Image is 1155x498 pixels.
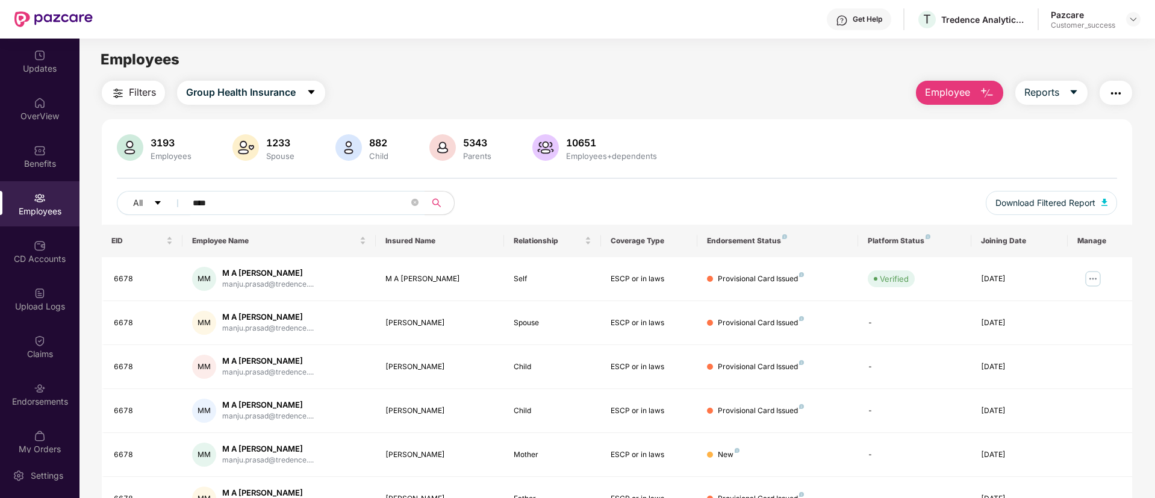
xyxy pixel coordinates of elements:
div: manju.prasad@tredence.... [222,279,314,290]
th: Joining Date [971,225,1068,257]
span: close-circle [411,199,419,206]
th: EID [102,225,182,257]
div: M A [PERSON_NAME] [222,355,314,367]
button: Employee [916,81,1003,105]
div: [PERSON_NAME] [385,449,495,461]
div: Mother [514,449,591,461]
img: svg+xml;base64,PHN2ZyBpZD0iSG9tZSIgeG1sbnM9Imh0dHA6Ly93d3cudzMub3JnLzIwMDAvc3ZnIiB3aWR0aD0iMjAiIG... [34,97,46,109]
div: [DATE] [981,405,1058,417]
th: Employee Name [182,225,376,257]
div: Settings [27,470,67,482]
img: svg+xml;base64,PHN2ZyB4bWxucz0iaHR0cDovL3d3dy53My5vcmcvMjAwMC9zdmciIHdpZHRoPSI4IiBoZWlnaHQ9IjgiIH... [799,360,804,365]
div: Provisional Card Issued [718,273,804,285]
div: Child [514,405,591,417]
img: svg+xml;base64,PHN2ZyB4bWxucz0iaHR0cDovL3d3dy53My5vcmcvMjAwMC9zdmciIHdpZHRoPSI4IiBoZWlnaHQ9IjgiIH... [799,272,804,277]
div: [DATE] [981,317,1058,329]
button: Allcaret-down [117,191,190,215]
img: svg+xml;base64,PHN2ZyBpZD0iSGVscC0zMngzMiIgeG1sbnM9Imh0dHA6Ly93d3cudzMub3JnLzIwMDAvc3ZnIiB3aWR0aD... [836,14,848,26]
span: Group Health Insurance [186,85,296,100]
span: All [133,196,143,210]
div: M A [PERSON_NAME] [222,399,314,411]
div: Get Help [853,14,882,24]
img: svg+xml;base64,PHN2ZyB4bWxucz0iaHR0cDovL3d3dy53My5vcmcvMjAwMC9zdmciIHhtbG5zOnhsaW5rPSJodHRwOi8vd3... [980,86,994,101]
div: [PERSON_NAME] [385,317,495,329]
span: Download Filtered Report [995,196,1095,210]
div: MM [192,267,216,291]
div: Provisional Card Issued [718,405,804,417]
div: 6678 [114,361,173,373]
div: M A [PERSON_NAME] [222,311,314,323]
div: Employees+dependents [564,151,659,161]
div: M A [PERSON_NAME] [222,443,314,455]
td: - [858,345,971,389]
img: svg+xml;base64,PHN2ZyBpZD0iVXBkYXRlZCIgeG1sbnM9Imh0dHA6Ly93d3cudzMub3JnLzIwMDAvc3ZnIiB3aWR0aD0iMj... [34,49,46,61]
span: Reports [1024,85,1059,100]
td: - [858,433,971,477]
button: Group Health Insurancecaret-down [177,81,325,105]
div: Spouse [514,317,591,329]
div: ESCP or in laws [611,273,688,285]
div: MM [192,399,216,423]
div: Child [514,361,591,373]
span: Employee Name [192,236,357,246]
span: search [425,198,448,208]
img: svg+xml;base64,PHN2ZyBpZD0iTXlfT3JkZXJzIiBkYXRhLW5hbWU9Ik15IE9yZGVycyIgeG1sbnM9Imh0dHA6Ly93d3cudz... [34,430,46,442]
div: MM [192,311,216,335]
div: 10651 [564,137,659,149]
img: svg+xml;base64,PHN2ZyBpZD0iVXBsb2FkX0xvZ3MiIGRhdGEtbmFtZT0iVXBsb2FkIExvZ3MiIHhtbG5zPSJodHRwOi8vd3... [34,287,46,299]
div: ESCP or in laws [611,361,688,373]
div: Verified [880,273,909,285]
img: svg+xml;base64,PHN2ZyB4bWxucz0iaHR0cDovL3d3dy53My5vcmcvMjAwMC9zdmciIHdpZHRoPSIyNCIgaGVpZ2h0PSIyNC... [111,86,125,101]
img: svg+xml;base64,PHN2ZyB4bWxucz0iaHR0cDovL3d3dy53My5vcmcvMjAwMC9zdmciIHdpZHRoPSI4IiBoZWlnaHQ9IjgiIH... [782,234,787,239]
div: manju.prasad@tredence.... [222,455,314,466]
div: [DATE] [981,273,1058,285]
td: - [858,301,971,345]
div: Provisional Card Issued [718,317,804,329]
span: caret-down [307,87,316,98]
span: Employees [101,51,179,68]
div: [PERSON_NAME] [385,405,495,417]
img: svg+xml;base64,PHN2ZyB4bWxucz0iaHR0cDovL3d3dy53My5vcmcvMjAwMC9zdmciIHhtbG5zOnhsaW5rPSJodHRwOi8vd3... [335,134,362,161]
div: [PERSON_NAME] [385,361,495,373]
img: svg+xml;base64,PHN2ZyB4bWxucz0iaHR0cDovL3d3dy53My5vcmcvMjAwMC9zdmciIHdpZHRoPSI4IiBoZWlnaHQ9IjgiIH... [799,316,804,321]
div: MM [192,443,216,467]
div: manju.prasad@tredence.... [222,367,314,378]
span: T [923,12,931,26]
div: ESCP or in laws [611,405,688,417]
img: svg+xml;base64,PHN2ZyB4bWxucz0iaHR0cDovL3d3dy53My5vcmcvMjAwMC9zdmciIHdpZHRoPSI4IiBoZWlnaHQ9IjgiIH... [799,492,804,497]
th: Relationship [504,225,600,257]
div: 6678 [114,405,173,417]
th: Manage [1068,225,1132,257]
div: ESCP or in laws [611,449,688,461]
span: caret-down [154,199,162,208]
div: New [718,449,739,461]
div: 882 [367,137,391,149]
button: Download Filtered Report [986,191,1117,215]
div: M A [PERSON_NAME] [222,267,314,279]
div: Customer_success [1051,20,1115,30]
span: EID [111,236,164,246]
div: ESCP or in laws [611,317,688,329]
button: search [425,191,455,215]
div: 5343 [461,137,494,149]
td: - [858,389,971,433]
div: [DATE] [981,449,1058,461]
img: manageButton [1083,269,1103,288]
div: Self [514,273,591,285]
img: svg+xml;base64,PHN2ZyBpZD0iRW1wbG95ZWVzIiB4bWxucz0iaHR0cDovL3d3dy53My5vcmcvMjAwMC9zdmciIHdpZHRoPS... [34,192,46,204]
img: svg+xml;base64,PHN2ZyB4bWxucz0iaHR0cDovL3d3dy53My5vcmcvMjAwMC9zdmciIHhtbG5zOnhsaW5rPSJodHRwOi8vd3... [117,134,143,161]
img: svg+xml;base64,PHN2ZyBpZD0iRW5kb3JzZW1lbnRzIiB4bWxucz0iaHR0cDovL3d3dy53My5vcmcvMjAwMC9zdmciIHdpZH... [34,382,46,394]
div: 1233 [264,137,297,149]
div: Parents [461,151,494,161]
button: Filters [102,81,165,105]
div: Endorsement Status [707,236,848,246]
div: Platform Status [868,236,961,246]
img: svg+xml;base64,PHN2ZyB4bWxucz0iaHR0cDovL3d3dy53My5vcmcvMjAwMC9zdmciIHdpZHRoPSI4IiBoZWlnaHQ9IjgiIH... [926,234,930,239]
div: M A [PERSON_NAME] [385,273,495,285]
img: svg+xml;base64,PHN2ZyB4bWxucz0iaHR0cDovL3d3dy53My5vcmcvMjAwMC9zdmciIHdpZHRoPSIyNCIgaGVpZ2h0PSIyNC... [1109,86,1123,101]
div: manju.prasad@tredence.... [222,323,314,334]
span: caret-down [1069,87,1079,98]
div: 6678 [114,273,173,285]
img: svg+xml;base64,PHN2ZyB4bWxucz0iaHR0cDovL3d3dy53My5vcmcvMjAwMC9zdmciIHdpZHRoPSI4IiBoZWlnaHQ9IjgiIH... [799,404,804,409]
img: svg+xml;base64,PHN2ZyBpZD0iRHJvcGRvd24tMzJ4MzIiIHhtbG5zPSJodHRwOi8vd3d3LnczLm9yZy8yMDAwL3N2ZyIgd2... [1129,14,1138,24]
